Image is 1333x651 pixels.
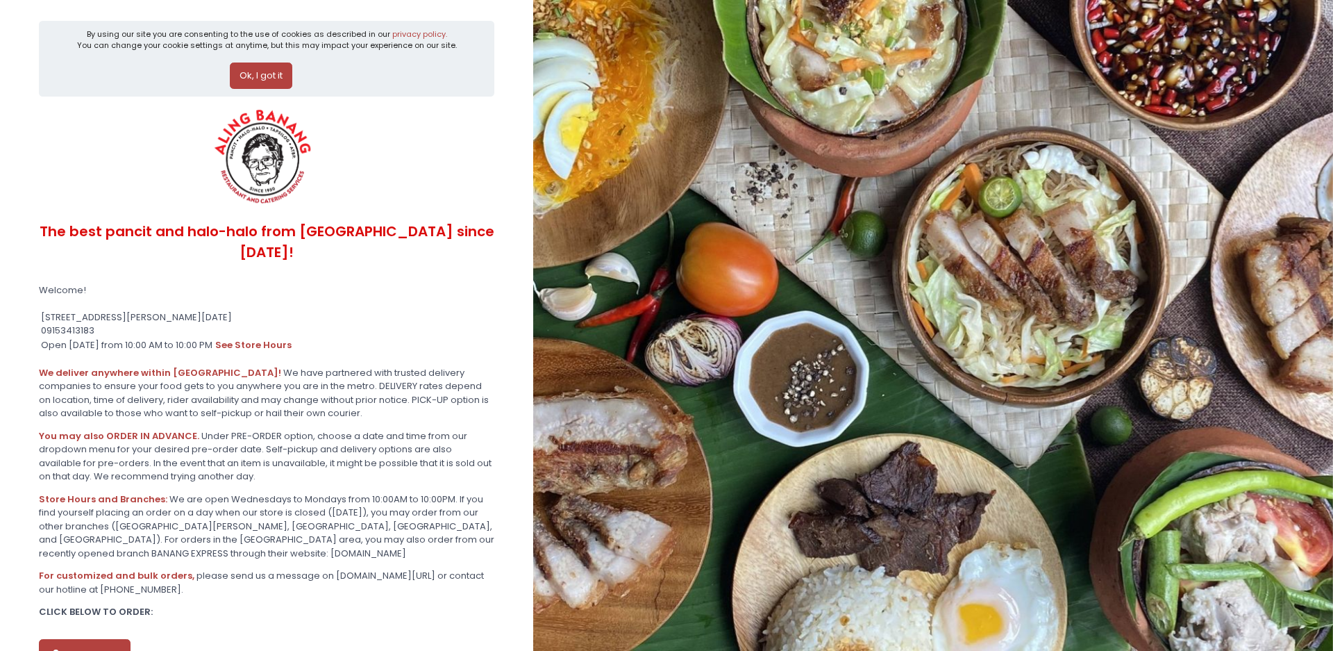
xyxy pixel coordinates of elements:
[39,429,199,443] b: You may also ORDER IN ADVANCE.
[77,28,457,51] div: By using our site you are consenting to the use of cookies as described in our You can change you...
[39,366,494,420] div: We have partnered with trusted delivery companies to ensure your food gets to you anywhere you ar...
[39,569,194,582] b: For customized and bulk orders,
[39,210,494,274] div: The best pancit and halo-halo from [GEOGRAPHIC_DATA] since [DATE]!
[206,106,322,210] img: ALING BANANG
[39,605,494,619] div: CLICK BELOW TO ORDER:
[39,311,494,324] div: [STREET_ADDRESS][PERSON_NAME][DATE]
[39,569,494,596] div: please send us a message on [DOMAIN_NAME][URL] or contact our hotline at [PHONE_NUMBER].
[39,493,494,561] div: We are open Wednesdays to Mondays from 10:00AM to 10:00PM. If you find yourself placing an order ...
[39,493,167,506] b: Store Hours and Branches:
[39,366,281,379] b: We deliver anywhere within [GEOGRAPHIC_DATA]!
[230,63,292,89] button: Ok, I got it
[215,338,292,353] button: see store hours
[39,324,494,338] div: 09153413183
[392,28,447,40] a: privacy policy.
[39,283,494,297] div: Welcome!
[39,429,494,484] div: Under PRE-ORDER option, choose a date and time from our dropdown menu for your desired pre-order ...
[39,338,494,353] div: Open [DATE] from 10:00 AM to 10:00 PM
